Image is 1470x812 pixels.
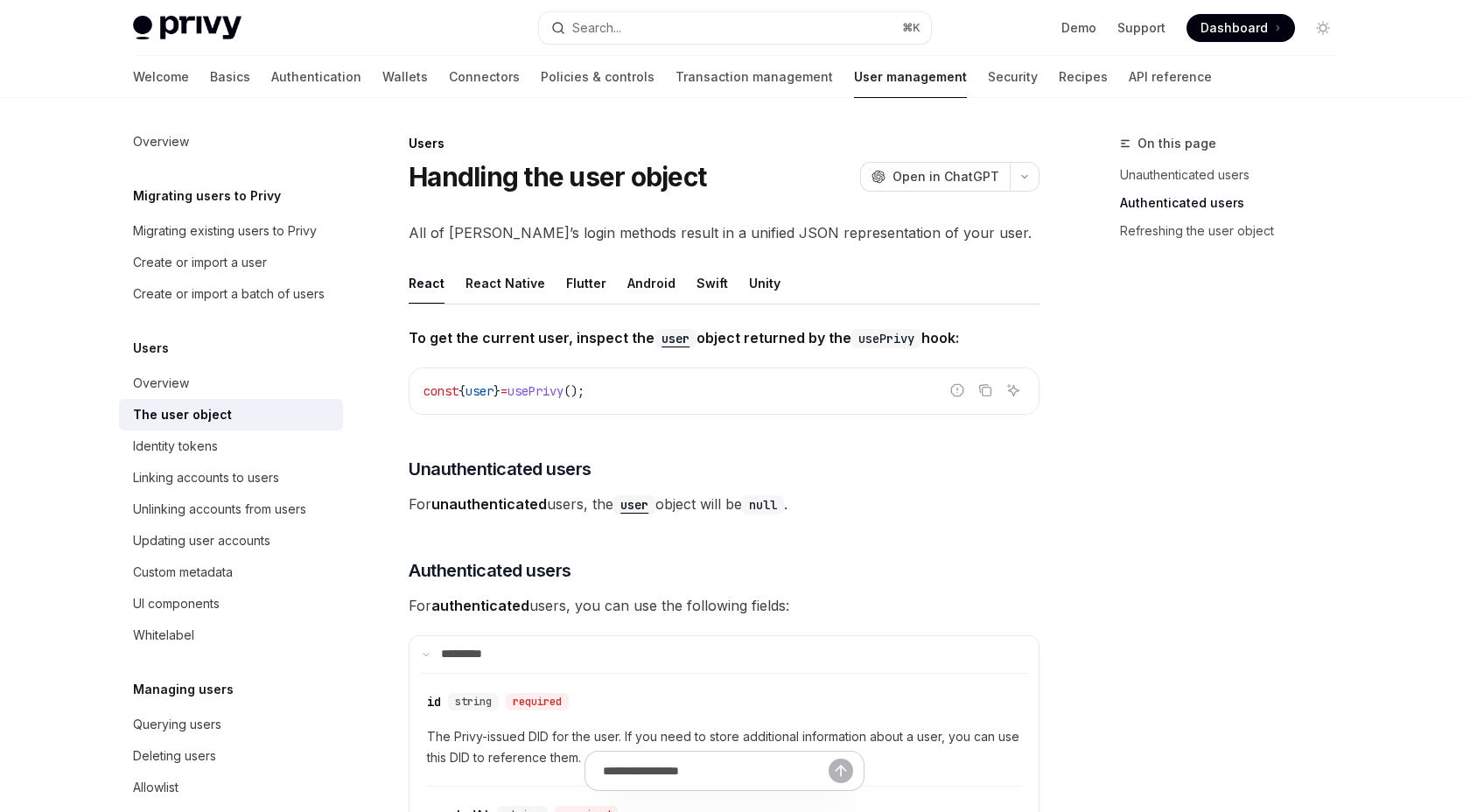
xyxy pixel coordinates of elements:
strong: authenticated [431,597,529,614]
div: Overview [133,373,189,394]
h5: Managing users [133,679,234,700]
a: Demo [1061,19,1096,37]
a: Allowlist [119,772,343,803]
span: Open in ChatGPT [892,168,999,185]
a: Dashboard [1186,14,1295,42]
button: Toggle dark mode [1309,14,1337,42]
a: Authenticated users [1120,189,1351,217]
div: Create or import a user [133,252,267,273]
div: Overview [133,131,189,152]
a: Transaction management [675,56,833,98]
button: Ask AI [1002,379,1025,402]
a: Welcome [133,56,189,98]
div: Unlinking accounts from users [133,499,306,520]
a: Create or import a user [119,247,343,278]
span: On this page [1137,133,1216,154]
code: user [613,495,655,514]
a: Security [988,56,1038,98]
a: Policies & controls [541,56,654,98]
input: Ask a question... [603,752,829,790]
span: Authenticated users [409,558,571,583]
a: Updating user accounts [119,525,343,556]
a: user [654,329,696,346]
h1: Handling the user object [409,161,706,192]
div: Migrating existing users to Privy [133,220,317,241]
button: Open in ChatGPT [860,162,1010,192]
code: null [742,495,784,514]
div: Identity tokens [133,436,218,457]
div: Flutter [566,262,606,304]
a: Whitelabel [119,619,343,651]
button: Report incorrect code [946,379,969,402]
span: (); [563,383,584,399]
a: Create or import a batch of users [119,278,343,310]
a: Custom metadata [119,556,343,588]
div: Allowlist [133,777,178,798]
a: user [613,495,655,513]
a: Unauthenticated users [1120,161,1351,189]
a: UI components [119,588,343,619]
span: string [455,695,492,709]
span: Unauthenticated users [409,457,591,481]
div: UI components [133,593,220,614]
strong: unauthenticated [431,495,547,513]
span: } [493,383,500,399]
a: Unlinking accounts from users [119,493,343,525]
img: light logo [133,16,241,40]
div: React [409,262,444,304]
span: All of [PERSON_NAME]’s login methods result in a unified JSON representation of your user. [409,220,1039,245]
span: The Privy-issued DID for the user. If you need to store additional information about a user, you ... [427,726,1021,768]
span: = [500,383,507,399]
a: Authentication [271,56,361,98]
a: Refreshing the user object [1120,217,1351,245]
div: Updating user accounts [133,530,270,551]
div: required [506,693,569,710]
a: API reference [1129,56,1212,98]
a: The user object [119,399,343,430]
span: usePrivy [507,383,563,399]
a: Overview [119,126,343,157]
div: Search... [572,17,621,38]
span: { [458,383,465,399]
a: Support [1117,19,1165,37]
a: Querying users [119,709,343,740]
div: Linking accounts to users [133,467,279,488]
code: usePrivy [851,329,921,348]
div: Users [409,135,1039,152]
a: User management [854,56,967,98]
div: React Native [465,262,545,304]
span: ⌘ K [902,21,920,35]
button: Copy the contents from the code block [974,379,997,402]
a: Migrating existing users to Privy [119,215,343,247]
span: user [465,383,493,399]
a: Linking accounts to users [119,462,343,493]
div: Whitelabel [133,625,194,646]
strong: To get the current user, inspect the object returned by the hook: [409,329,959,346]
a: Overview [119,367,343,399]
button: Open search [539,12,931,44]
span: For users, you can use the following fields: [409,593,1039,618]
div: The user object [133,404,232,425]
div: Querying users [133,714,221,735]
a: Wallets [382,56,428,98]
button: Send message [829,759,853,783]
h5: Users [133,338,169,359]
div: Unity [749,262,780,304]
div: Deleting users [133,745,216,766]
div: Create or import a batch of users [133,283,325,304]
span: For users, the object will be . [409,492,1039,516]
span: Dashboard [1200,19,1268,37]
a: Connectors [449,56,520,98]
a: Basics [210,56,250,98]
div: Custom metadata [133,562,233,583]
div: id [427,693,441,710]
a: Deleting users [119,740,343,772]
span: const [423,383,458,399]
code: user [654,329,696,348]
div: Swift [696,262,728,304]
a: Recipes [1059,56,1108,98]
h5: Migrating users to Privy [133,185,281,206]
a: Identity tokens [119,430,343,462]
div: Android [627,262,675,304]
